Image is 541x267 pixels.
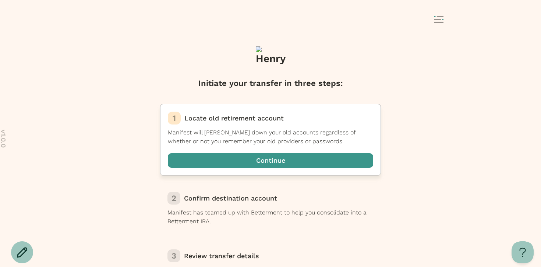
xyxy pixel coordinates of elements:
[167,208,374,226] p: Manifest has teamed up with Betterment to help you consolidate into a Betterment IRA.
[172,192,176,204] p: 2
[198,77,343,89] h1: Initiate your transfer in three steps:
[512,241,534,263] iframe: Help Scout Beacon - Open
[184,252,259,260] span: Review transfer details
[172,250,176,262] p: 3
[184,114,284,122] span: Locate old retirement account
[168,153,373,168] button: Continue
[184,194,277,202] span: Confirm destination account
[173,112,176,124] p: 1
[168,128,373,146] p: Manifest will [PERSON_NAME] down your old accounts regardless of whether or not you remember your...
[256,46,286,74] img: Henry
